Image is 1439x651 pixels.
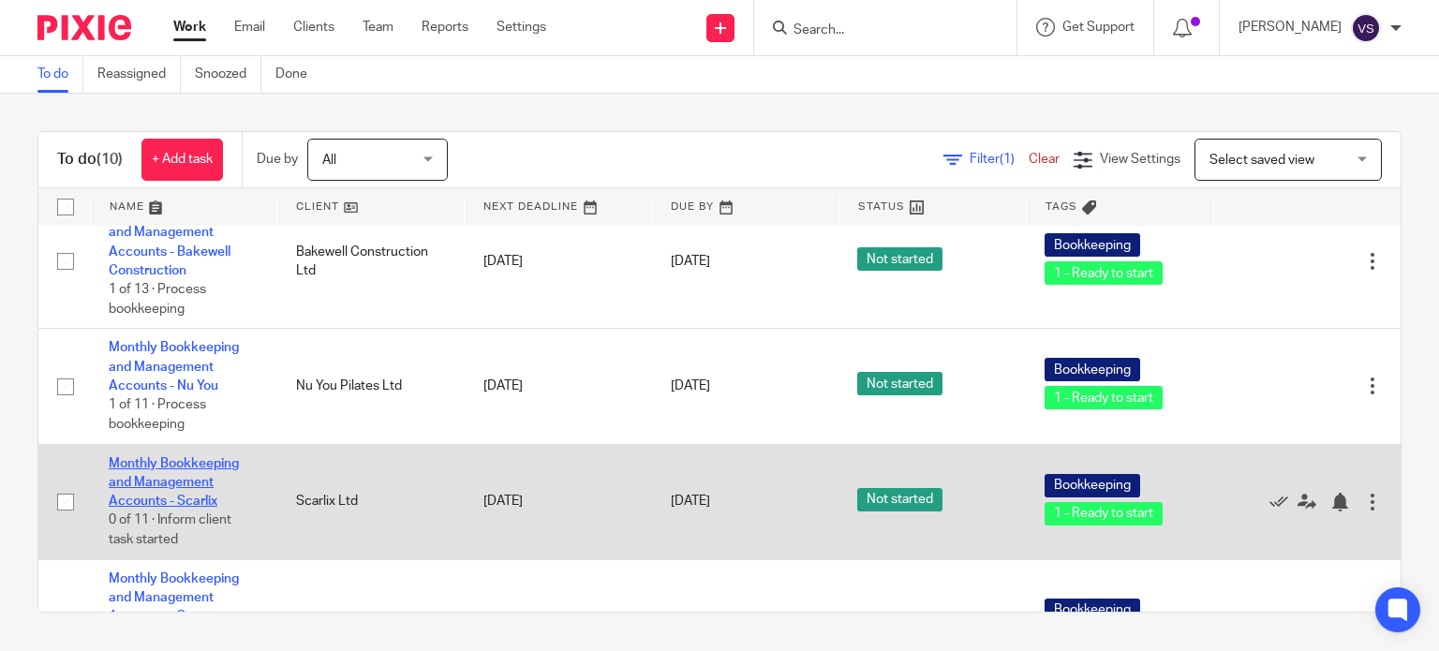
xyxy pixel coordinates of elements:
a: + Add task [141,139,223,181]
p: Due by [257,150,298,169]
td: [DATE] [465,329,652,444]
td: [DATE] [465,444,652,559]
a: Work [173,18,206,37]
span: (1) [1000,153,1015,166]
span: (10) [96,152,123,167]
span: 1 of 13 · Process bookkeeping [109,284,206,317]
a: Reassigned [97,56,181,93]
span: All [322,154,336,167]
a: Done [275,56,321,93]
td: Nu You Pilates Ltd [277,329,465,444]
span: [DATE] [671,255,710,268]
a: Clear [1029,153,1060,166]
td: [DATE] [465,195,652,329]
td: Bakewell Construction Ltd [277,195,465,329]
span: Bookkeeping [1045,474,1140,497]
span: [DATE] [671,495,710,508]
td: Scarlix Ltd [277,444,465,559]
span: Select saved view [1209,154,1314,167]
h1: To do [57,150,123,170]
a: Snoozed [195,56,261,93]
img: Pixie [37,15,131,40]
span: Get Support [1062,21,1135,34]
span: Bookkeeping [1045,233,1140,257]
span: Bookkeeping [1045,599,1140,622]
span: 1 - Ready to start [1045,261,1163,285]
span: 0 of 11 · Inform client task started [109,514,231,547]
a: Monthly Bookkeeping and Management Accounts - Bakewell Construction [109,207,239,277]
span: 1 - Ready to start [1045,386,1163,409]
span: Not started [857,372,942,395]
a: Email [234,18,265,37]
span: Bookkeeping [1045,358,1140,381]
a: Monthly Bookkeeping and Management Accounts - Seasons Cafe [109,572,239,643]
a: To do [37,56,83,93]
span: Not started [857,488,942,511]
img: svg%3E [1351,13,1381,43]
span: Not started [857,247,942,271]
a: Team [363,18,393,37]
span: Filter [970,153,1029,166]
span: [DATE] [671,379,710,392]
a: Clients [293,18,334,37]
span: Tags [1046,201,1077,212]
p: [PERSON_NAME] [1239,18,1342,37]
span: 1 of 11 · Process bookkeeping [109,399,206,432]
a: Mark as done [1269,492,1298,510]
a: Monthly Bookkeeping and Management Accounts - Scarlix [109,457,239,509]
input: Search [792,22,960,39]
a: Monthly Bookkeeping and Management Accounts - Nu You [109,341,239,392]
span: View Settings [1100,153,1180,166]
span: 1 - Ready to start [1045,502,1163,525]
a: Settings [497,18,546,37]
a: Reports [422,18,468,37]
